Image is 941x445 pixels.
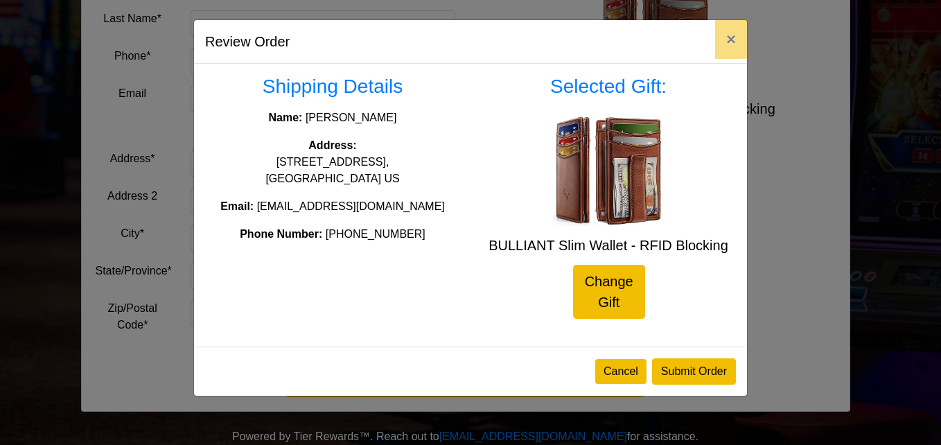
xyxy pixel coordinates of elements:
[220,200,254,212] strong: Email:
[652,358,736,385] button: Submit Order
[306,112,397,123] span: [PERSON_NAME]
[573,265,645,319] a: Change Gift
[553,115,664,226] img: BULLIANT Slim Wallet - RFID Blocking
[726,30,736,49] span: ×
[257,200,445,212] span: [EMAIL_ADDRESS][DOMAIN_NAME]
[481,75,736,98] h3: Selected Gift:
[240,228,322,240] strong: Phone Number:
[326,228,425,240] span: [PHONE_NUMBER]
[595,359,647,384] button: Cancel
[265,156,399,184] span: [STREET_ADDRESS], [GEOGRAPHIC_DATA] US
[269,112,303,123] strong: Name:
[205,31,290,52] h5: Review Order
[308,139,356,151] strong: Address:
[715,20,747,59] button: Close
[205,75,460,98] h3: Shipping Details
[481,237,736,254] h5: BULLIANT Slim Wallet - RFID Blocking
